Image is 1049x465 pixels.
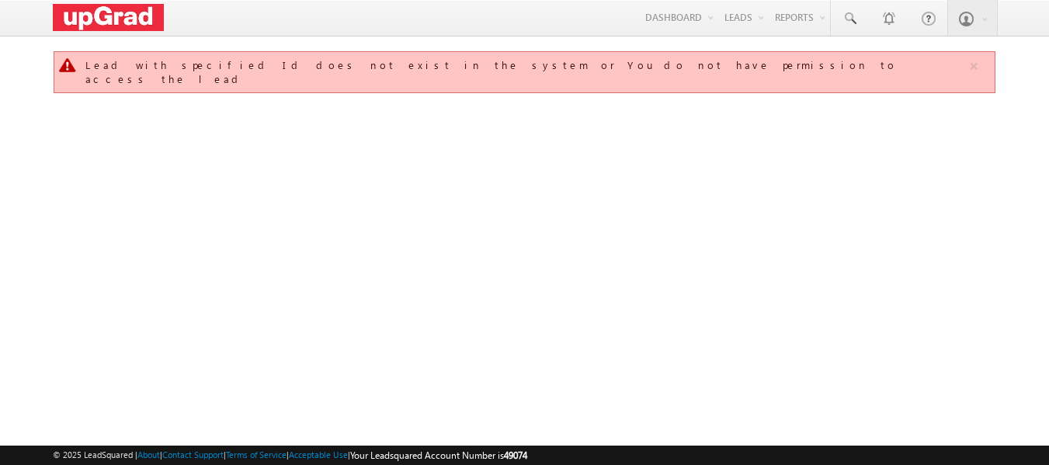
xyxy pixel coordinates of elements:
a: Acceptable Use [289,449,348,460]
a: Terms of Service [226,449,287,460]
span: Your Leadsquared Account Number is [350,449,527,461]
img: Custom Logo [53,4,165,31]
span: © 2025 LeadSquared | | | | | [53,448,527,463]
a: About [137,449,160,460]
a: Contact Support [162,449,224,460]
span: 49074 [504,449,527,461]
div: Lead with specified Id does not exist in the system or You do not have permission to access the lead [85,58,968,86]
